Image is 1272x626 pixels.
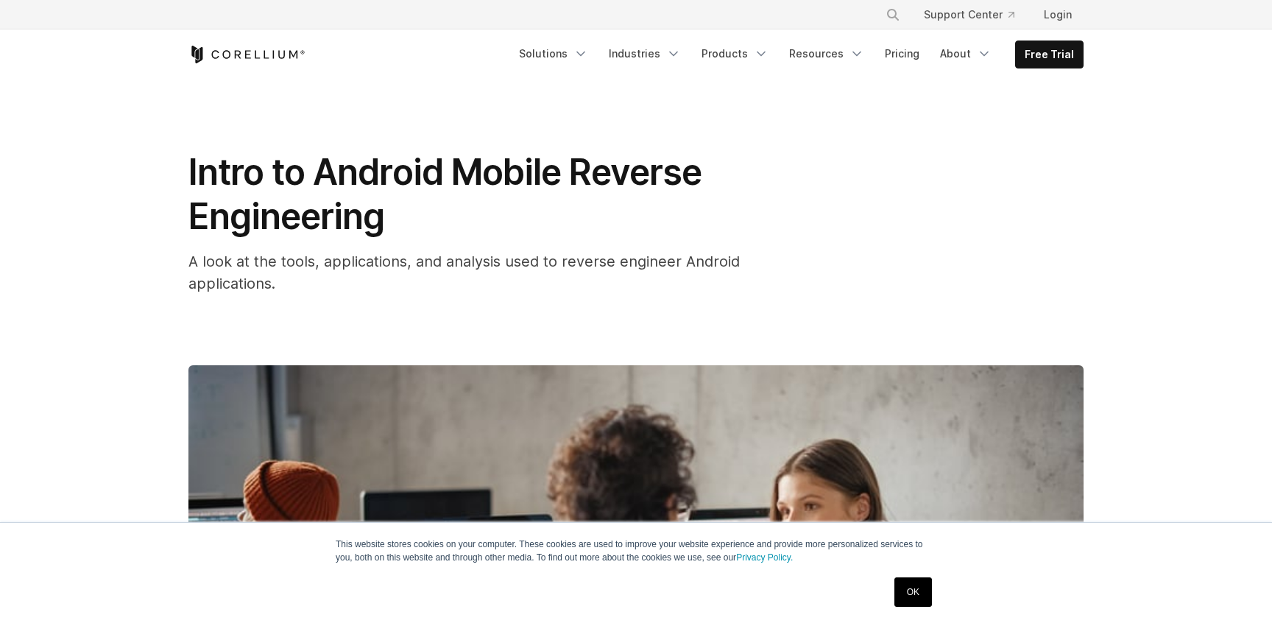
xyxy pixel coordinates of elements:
[188,150,702,238] span: Intro to Android Mobile Reverse Engineering
[1032,1,1084,28] a: Login
[510,41,1084,68] div: Navigation Menu
[876,41,928,67] a: Pricing
[880,1,906,28] button: Search
[693,41,777,67] a: Products
[1016,41,1083,68] a: Free Trial
[780,41,873,67] a: Resources
[600,41,690,67] a: Industries
[931,41,1000,67] a: About
[894,577,932,607] a: OK
[912,1,1026,28] a: Support Center
[868,1,1084,28] div: Navigation Menu
[510,41,597,67] a: Solutions
[188,46,305,63] a: Corellium Home
[736,552,793,563] a: Privacy Policy.
[336,538,936,564] p: This website stores cookies on your computer. These cookies are used to improve your website expe...
[188,253,740,292] span: A look at the tools, applications, and analysis used to reverse engineer Android applications.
